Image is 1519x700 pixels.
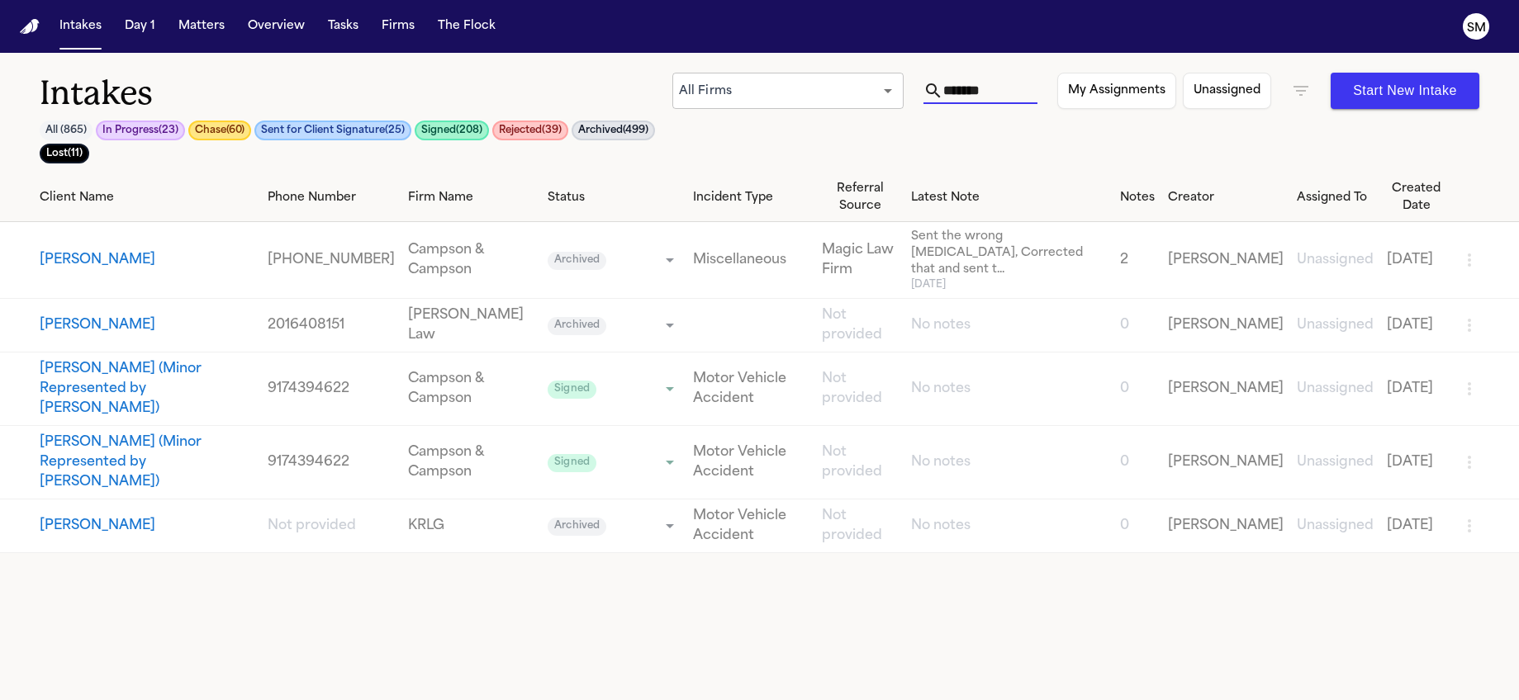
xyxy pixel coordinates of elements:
button: View details for Helen Sainci- Terry (Minor Represented by Michael Terry) [40,359,254,419]
a: View details for Meka Sainci- Terry (Minor Represented by Michael Terry) [268,452,395,472]
div: Update intake status [548,514,680,537]
button: View details for Crystal Juarez [40,315,155,335]
div: Referral Source [822,180,898,215]
button: Start New Intake [1331,73,1479,109]
button: Lost(11) [40,144,89,163]
button: Day 1 [118,12,162,41]
span: No notes [911,519,971,532]
a: View details for Meka Sainci- Terry (Minor Represented by Michael Terry) [822,442,898,482]
span: No notes [911,382,971,395]
a: Home [20,19,40,35]
span: Archived [548,518,606,536]
a: Firms [375,12,421,41]
span: Archived [548,317,606,335]
button: Intakes [53,12,108,41]
a: The Flock [431,12,502,41]
a: View details for Crystal Carrasco [1297,516,1374,536]
a: View details for Crystal Juarez [268,315,395,335]
a: View details for Crystal Juarez [408,305,534,345]
a: View details for Crystal Juarez [1297,315,1374,335]
img: Finch Logo [20,19,40,35]
a: View details for Crystal Moran [268,250,395,270]
a: View details for Crystal Carrasco [693,506,809,546]
a: View details for Helen Sainci- Terry (Minor Represented by Michael Terry) [1120,379,1155,399]
button: Overview [241,12,311,41]
div: Update intake status [548,314,680,337]
span: [DATE] [911,278,1107,291]
span: Not provided [822,309,882,342]
a: View details for Helen Sainci- Terry (Minor Represented by Michael Terry) [1387,379,1446,399]
span: 0 [1120,519,1129,532]
button: Archived(499) [572,121,655,140]
a: View details for Meka Sainci- Terry (Minor Represented by Michael Terry) [1168,452,1284,472]
span: 0 [1120,319,1129,332]
button: View details for Crystal Carrasco [40,516,155,536]
button: Chase(60) [188,121,251,140]
a: View details for Meka Sainci- Terry (Minor Represented by Michael Terry) [408,442,534,482]
div: Firm Name [408,189,534,206]
div: Assigned To [1297,189,1374,206]
a: View details for Crystal Moran [1168,250,1284,270]
span: Not provided [822,372,882,405]
a: View details for Helen Sainci- Terry (Minor Represented by Michael Terry) [822,369,898,409]
a: View details for Meka Sainci- Terry (Minor Represented by Michael Terry) [911,452,1107,472]
h1: Intakes [40,73,672,114]
a: View details for Crystal Juarez [1120,315,1155,335]
a: View details for Crystal Moran [40,250,254,270]
div: Phone Number [268,189,395,206]
button: View details for Meka Sainci- Terry (Minor Represented by Michael Terry) [40,433,254,492]
div: Created Date [1387,180,1446,215]
a: View details for Meka Sainci- Terry (Minor Represented by Michael Terry) [1120,452,1155,472]
a: View details for Crystal Carrasco [1387,516,1446,536]
text: SM [1467,22,1486,34]
span: Unassigned [1297,519,1374,532]
button: Sent for Client Signature(25) [254,121,411,140]
span: Unassigned [1297,456,1374,469]
div: Incident Type [693,189,809,206]
span: Not provided [268,519,356,532]
span: Unassigned [1297,253,1374,267]
a: View details for Helen Sainci- Terry (Minor Represented by Michael Terry) [911,379,1107,399]
button: Tasks [321,12,365,41]
a: View details for Crystal Carrasco [1120,516,1155,536]
a: View details for Meka Sainci- Terry (Minor Represented by Michael Terry) [1387,452,1446,472]
span: 2 [1120,253,1128,267]
a: View details for Crystal Moran [693,250,809,270]
a: View details for Crystal Carrasco [822,506,898,546]
span: No notes [911,319,971,332]
a: View details for Crystal Juarez [1387,315,1446,335]
div: Creator [1168,189,1284,206]
span: No notes [911,456,971,469]
a: View details for Helen Sainci- Terry (Minor Represented by Michael Terry) [1297,379,1374,399]
a: View details for Crystal Juarez [1168,315,1284,335]
a: View details for Meka Sainci- Terry (Minor Represented by Michael Terry) [693,442,809,482]
a: View details for Helen Sainci- Terry (Minor Represented by Michael Terry) [268,379,395,399]
div: Latest Note [911,189,1107,206]
span: Not provided [822,509,882,542]
a: View details for Crystal Moran [911,229,1107,291]
span: Signed [548,454,596,472]
span: Archived [548,252,606,270]
span: 0 [1120,456,1129,469]
div: Notes [1120,189,1155,206]
a: View details for Crystal Juarez [911,315,1107,335]
button: Matters [172,12,231,41]
a: View details for Helen Sainci- Terry (Minor Represented by Michael Terry) [408,369,534,409]
button: In Progress(23) [96,121,185,140]
button: Rejected(39) [492,121,568,140]
div: Update intake status [548,451,680,474]
a: View details for Helen Sainci- Terry (Minor Represented by Michael Terry) [1168,379,1284,399]
a: View details for Helen Sainci- Terry (Minor Represented by Michael Terry) [693,369,809,409]
a: View details for Crystal Carrasco [1168,516,1284,536]
a: View details for Crystal Juarez [822,305,898,345]
span: Unassigned [1297,382,1374,395]
a: View details for Crystal Moran [1387,250,1446,270]
a: View details for Crystal Moran [822,240,898,280]
span: Signed [548,381,596,399]
div: Update intake status [548,248,680,272]
a: View details for Crystal Carrasco [40,516,254,536]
